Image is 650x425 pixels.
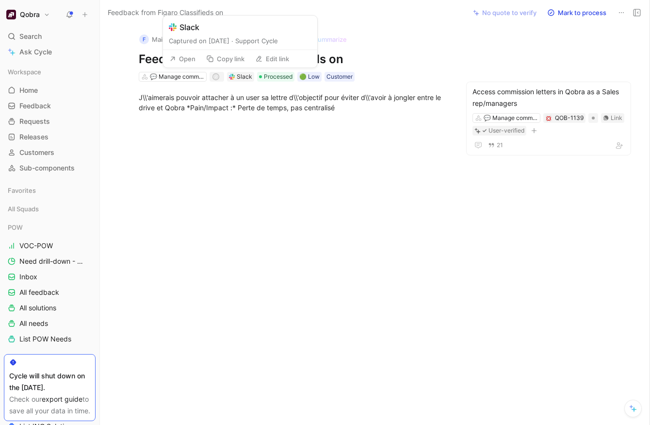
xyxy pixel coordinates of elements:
div: 💬 Manage commission letters [150,72,204,82]
span: Requests [19,117,50,126]
div: F [139,34,149,44]
span: Feedback [19,101,51,111]
div: POW [4,220,96,235]
div: Cycle will shut down on the [DATE]. [9,370,90,393]
span: Feedback from Figaro Classifieds on [108,7,223,18]
span: Sub-components [19,163,75,173]
span: List POW Needs [19,334,71,344]
div: QOB-1139 [555,113,584,123]
div: j [213,74,218,80]
div: Captured on [DATE] · Support Cycle [169,36,311,46]
div: J\\'aimerais pouvoir attacher à un user sa lettre d\\'objectif pour éviter d\\'avoir à jongler en... [139,92,448,113]
div: User-verified [488,126,524,136]
div: Customer [326,72,353,82]
div: Slack [179,21,199,33]
a: Home [4,83,96,98]
span: All Squads [8,204,39,214]
div: Access commission letters in Qobra as a Sales rep/managers [472,86,625,109]
span: Inbox [19,272,37,282]
span: 21 [497,142,503,148]
span: Customers [19,148,54,157]
button: Edit link [251,52,293,66]
span: VOC-POW [19,241,53,251]
button: Summarize [299,33,351,46]
div: Search [4,29,96,44]
a: Inbox [4,270,96,284]
a: Releases [4,130,96,144]
h1: Feedback from Figaro Classifieds on [139,51,448,67]
span: All solutions [19,303,56,313]
div: Favorites [4,183,96,198]
div: Processed [257,72,294,82]
div: 💬 Manage commission letters [484,113,538,123]
span: Workspace [8,67,41,77]
button: FMain contact [135,32,195,47]
a: Sub-components [4,161,96,175]
button: No quote to verify [469,6,541,19]
a: Ask Cycle [4,45,96,59]
div: All Squads [4,202,96,219]
div: All Squads [4,202,96,216]
img: Qobra [6,10,16,19]
span: Favorites [8,186,36,195]
div: Link [611,113,622,123]
button: 💢 [545,115,552,121]
div: Workspace [4,65,96,79]
span: Search [19,31,42,42]
a: Requests [4,114,96,129]
span: All feedback [19,288,59,297]
a: All needs [4,316,96,331]
a: All feedback [4,285,96,300]
a: VOC-POW [4,238,96,253]
div: POWVOC-POWNeed drill-down - POWInboxAll feedbackAll solutionsAll needsList POW Needs [4,220,96,346]
span: POW [8,222,23,232]
span: Summarize [314,35,347,44]
a: Need drill-down - POW [4,254,96,269]
button: Copy link [202,52,249,66]
button: 21 [486,140,505,151]
div: 🟢 Low [299,72,320,82]
div: Check our to save all your data in time. [9,393,90,417]
span: Ask Cycle [19,46,52,58]
a: List POW Needs [4,332,96,346]
span: All needs [19,319,48,328]
span: Processed [264,72,292,82]
span: Home [19,85,38,95]
button: Open [165,52,200,66]
div: Slack [237,72,252,82]
a: Feedback [4,99,96,113]
button: QobraQobra [4,8,52,21]
a: export guide [42,395,82,403]
a: Customers [4,145,96,160]
a: All solutions [4,301,96,315]
span: Releases [19,132,49,142]
button: Mark to process [543,6,611,19]
span: Need drill-down - POW [19,256,83,266]
h1: Qobra [20,10,40,19]
img: 💢 [546,116,552,121]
